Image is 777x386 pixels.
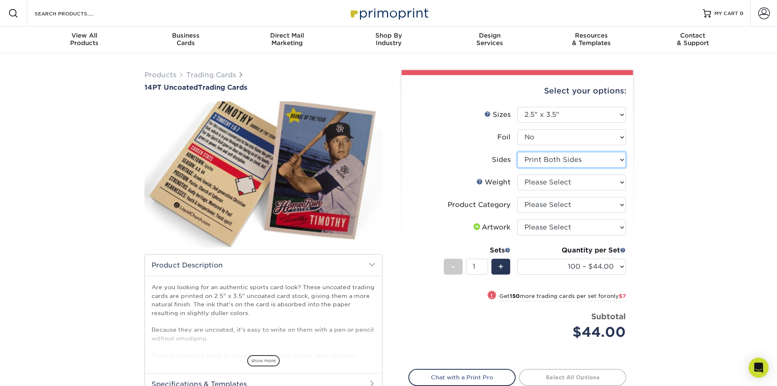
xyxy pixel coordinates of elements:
span: + [498,260,504,273]
a: Select All Options [519,369,626,386]
span: 14PT Uncoated [144,83,198,91]
a: Contact& Support [642,27,744,53]
span: Design [439,32,541,39]
span: show more [247,355,280,366]
div: Artwork [472,222,511,232]
div: Sets [444,245,511,255]
div: $44.00 [524,322,626,342]
p: Are you looking for an authentic sports card look? These uncoated trading cards are printed on 2.... [152,283,375,376]
span: View All [34,32,135,39]
div: Open Intercom Messenger [749,358,769,378]
h2: Product Description [145,255,382,276]
span: - [451,260,455,273]
span: Contact [642,32,744,39]
div: Services [439,32,541,47]
strong: 150 [510,293,520,299]
a: Shop ByIndustry [338,27,439,53]
a: 14PT UncoatedTrading Cards [144,83,382,91]
a: Trading Cards [186,71,236,79]
input: SEARCH PRODUCTS..... [34,8,115,18]
img: Primoprint [347,4,430,22]
h1: Trading Cards [144,83,382,91]
small: Get more trading cards per set for [499,293,626,301]
div: & Templates [541,32,642,47]
span: Shop By [338,32,439,39]
div: Marketing [236,32,338,47]
a: Resources& Templates [541,27,642,53]
span: only [607,293,626,299]
span: $7 [619,293,626,299]
a: Chat with a Print Pro [408,369,516,386]
a: Direct MailMarketing [236,27,338,53]
div: Industry [338,32,439,47]
div: Cards [135,32,236,47]
span: Direct Mail [236,32,338,39]
a: BusinessCards [135,27,236,53]
div: Foil [497,132,511,142]
div: Quantity per Set [517,245,626,255]
div: Sizes [484,110,511,120]
a: DesignServices [439,27,541,53]
div: Sides [492,155,511,165]
span: 0 [740,10,744,16]
span: Business [135,32,236,39]
span: MY CART [714,10,738,17]
a: Products [144,71,176,79]
span: Resources [541,32,642,39]
div: Select your options: [408,75,626,107]
div: Weight [476,177,511,187]
div: Products [34,32,135,47]
img: 14PT Uncoated 01 [144,92,382,257]
span: ! [491,291,493,300]
a: View AllProducts [34,27,135,53]
strong: Subtotal [591,312,626,321]
div: & Support [642,32,744,47]
div: Product Category [448,200,511,210]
